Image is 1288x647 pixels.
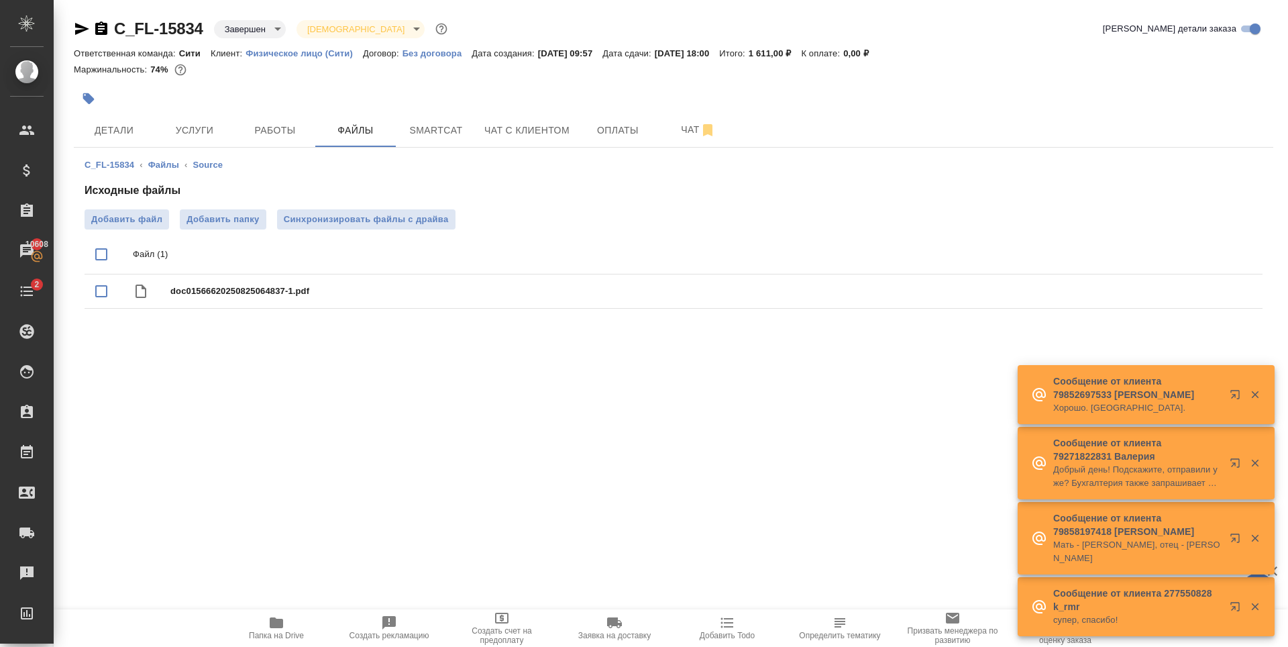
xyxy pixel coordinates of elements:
p: Сообщение от клиента 277550828 k_rmr [1053,587,1221,613]
p: Мать - [PERSON_NAME], отец - [PERSON_NAME] [1053,538,1221,565]
button: Добавить тэг [74,84,103,113]
button: Призвать менеджера по развитию [896,609,1009,647]
button: Закрыть [1241,601,1269,613]
span: doc01566620250825064837-1.pdf [170,285,1252,298]
p: Сити [179,48,211,58]
span: Оплаты [586,122,650,139]
span: Призвать менеджера по развитию [904,626,1001,645]
span: Добавить файл [91,213,162,226]
span: Скопировать ссылку на оценку заказа [1017,626,1114,645]
button: Завершен [221,23,270,35]
span: Создать рекламацию [350,631,429,640]
p: Физическое лицо (Сити) [246,48,363,58]
p: Хорошо. [GEOGRAPHIC_DATA]. [1053,401,1221,415]
nav: breadcrumb [85,158,1263,172]
button: Создать счет на предоплату [445,609,558,647]
p: супер, спасибо! [1053,613,1221,627]
p: 1 611,00 ₽ [749,48,802,58]
button: [DEMOGRAPHIC_DATA] [303,23,409,35]
button: Создать рекламацию [333,609,445,647]
p: Ответственная команда: [74,48,179,58]
p: 0,00 ₽ [843,48,879,58]
a: 2 [3,275,50,308]
a: C_FL-15834 [85,160,134,170]
h4: Исходные файлы [85,183,1263,199]
p: Сообщение от клиента 79858197418 [PERSON_NAME] [1053,511,1221,538]
a: C_FL-15834 [114,19,203,38]
button: Открыть в новой вкладке [1222,525,1254,557]
span: Услуги [162,122,227,139]
span: Чат с клиентом [484,122,570,139]
span: Smartcat [404,122,468,139]
button: Добавить папку [180,209,266,230]
button: Открыть в новой вкладке [1222,593,1254,626]
button: 350.80 RUB; [172,61,189,79]
button: Скопировать ссылку на оценку заказа [1009,609,1122,647]
p: 74% [150,64,171,74]
span: 2 [26,278,47,291]
label: Добавить файл [85,209,169,230]
a: 10608 [3,234,50,268]
p: Дата сдачи: [602,48,654,58]
button: Открыть в новой вкладке [1222,450,1254,482]
span: Добавить папку [186,213,259,226]
p: Без договора [402,48,472,58]
p: Дата создания: [472,48,537,58]
li: ‹ [184,158,187,172]
span: Создать счет на предоплату [453,626,550,645]
p: К оплате: [801,48,843,58]
span: Добавить Todo [700,631,755,640]
span: [PERSON_NAME] детали заказа [1103,22,1236,36]
button: Закрыть [1241,532,1269,544]
p: Договор: [363,48,402,58]
button: Закрыть [1241,457,1269,469]
a: Файлы [148,160,179,170]
p: Сообщение от клиента 79852697533 [PERSON_NAME] [1053,375,1221,401]
button: Синхронизировать файлы с драйва [277,209,455,230]
span: 10608 [17,238,56,251]
button: Закрыть [1241,389,1269,401]
button: Папка на Drive [220,609,333,647]
li: ‹ [140,158,142,172]
button: Скопировать ссылку для ЯМессенджера [74,21,90,37]
span: Файлы [323,122,388,139]
span: Работы [243,122,307,139]
a: Без договора [402,47,472,58]
p: Клиент: [211,48,246,58]
div: Завершен [214,20,286,38]
p: Маржинальность: [74,64,150,74]
p: Итого: [719,48,748,58]
p: Сообщение от клиента 79271822831 Валерия [1053,436,1221,463]
p: [DATE] 09:57 [538,48,603,58]
span: Определить тематику [799,631,880,640]
svg: Отписаться [700,122,716,138]
p: [DATE] 18:00 [655,48,720,58]
button: Заявка на доставку [558,609,671,647]
span: Папка на Drive [249,631,304,640]
span: Синхронизировать файлы с драйва [284,213,449,226]
p: Добрый день! Подскажите, отправили уже? Бухгалтерия также запрашивает акт, не моги бы прислать? [1053,463,1221,490]
span: Детали [82,122,146,139]
button: Добавить Todo [671,609,784,647]
button: Открыть в новой вкладке [1222,381,1254,413]
span: Чат [666,121,731,138]
button: Определить тематику [784,609,896,647]
button: Доп статусы указывают на важность/срочность заказа [433,20,450,38]
div: Завершен [297,20,425,38]
a: Физическое лицо (Сити) [246,47,363,58]
p: Файл (1) [133,248,1252,261]
span: Заявка на доставку [578,631,651,640]
button: Скопировать ссылку [93,21,109,37]
a: Source [193,160,223,170]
